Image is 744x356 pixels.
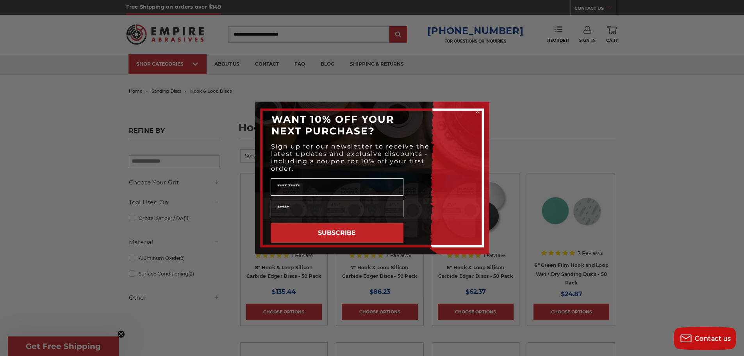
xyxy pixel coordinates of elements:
span: WANT 10% OFF YOUR NEXT PURCHASE? [271,113,394,137]
span: Contact us [695,335,731,342]
span: Sign up for our newsletter to receive the latest updates and exclusive discounts - including a co... [271,143,430,172]
button: SUBSCRIBE [271,223,403,243]
input: Email [271,200,403,217]
button: Contact us [674,327,736,350]
button: Close dialog [474,107,482,115]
